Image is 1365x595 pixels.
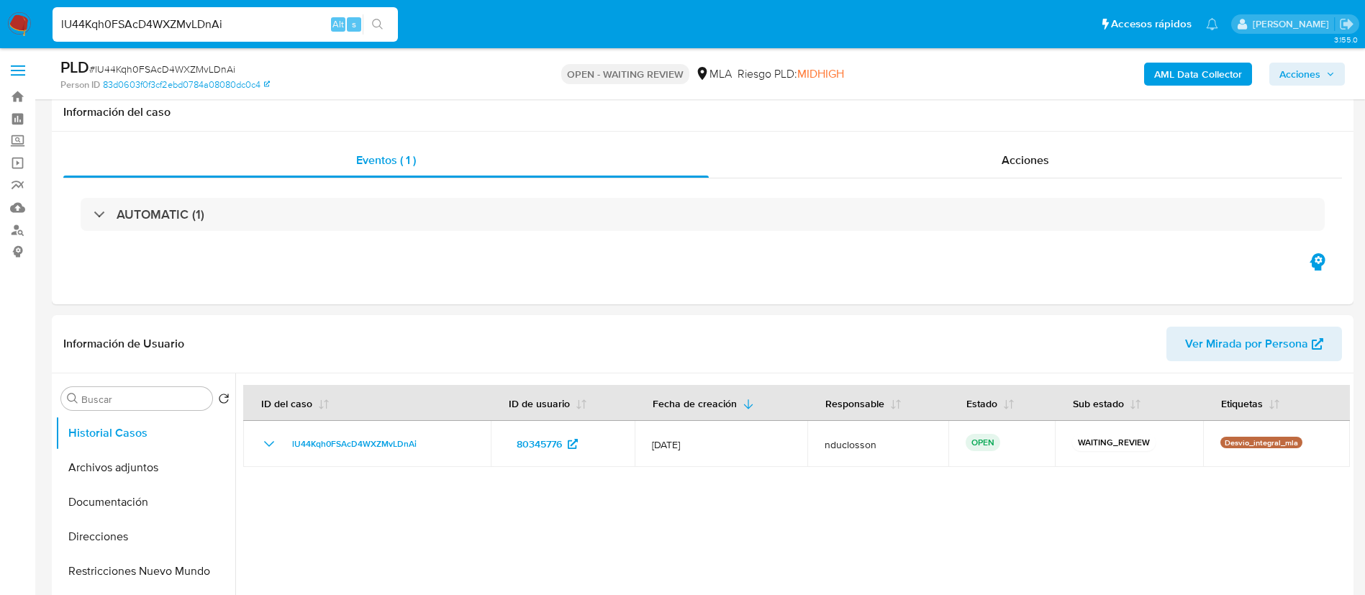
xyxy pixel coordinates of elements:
span: Ver Mirada por Persona [1185,327,1308,361]
input: Buscar [81,393,207,406]
b: AML Data Collector [1154,63,1242,86]
button: AML Data Collector [1144,63,1252,86]
button: Archivos adjuntos [55,450,235,485]
button: Direcciones [55,519,235,554]
button: Historial Casos [55,416,235,450]
div: MLA [695,66,732,82]
p: nicolas.duclosson@mercadolibre.com [1253,17,1334,31]
a: Salir [1339,17,1354,32]
span: Eventos ( 1 ) [356,152,416,168]
button: Acciones [1269,63,1345,86]
div: AUTOMATIC (1) [81,198,1325,231]
span: Acciones [1002,152,1049,168]
span: s [352,17,356,31]
span: Acciones [1279,63,1320,86]
button: search-icon [363,14,392,35]
b: PLD [60,55,89,78]
button: Buscar [67,393,78,404]
h3: AUTOMATIC (1) [117,206,204,222]
button: Ver Mirada por Persona [1166,327,1342,361]
h1: Información de Usuario [63,337,184,351]
span: # lU44Kqh0FSAcD4WXZMvLDnAi [89,62,235,76]
span: MIDHIGH [797,65,844,82]
button: Documentación [55,485,235,519]
button: Volver al orden por defecto [218,393,230,409]
a: 83d0603f0f3cf2ebd0784a08080dc0c4 [103,78,270,91]
h1: Información del caso [63,105,1342,119]
input: Buscar usuario o caso... [53,15,398,34]
a: Notificaciones [1206,18,1218,30]
button: Restricciones Nuevo Mundo [55,554,235,589]
span: Accesos rápidos [1111,17,1192,32]
b: Person ID [60,78,100,91]
span: Riesgo PLD: [738,66,844,82]
span: Alt [332,17,344,31]
p: OPEN - WAITING REVIEW [561,64,689,84]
